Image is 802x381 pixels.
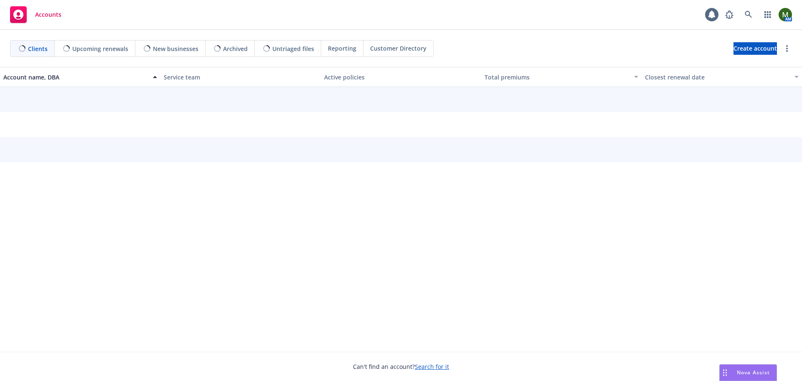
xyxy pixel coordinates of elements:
button: Active policies [321,67,481,87]
span: Reporting [328,44,356,53]
span: Create account [733,41,777,56]
div: Closest renewal date [645,73,789,82]
span: Archived [223,44,248,53]
img: photo [779,8,792,21]
span: Clients [28,44,48,53]
a: Search for it [415,363,449,371]
span: Nova Assist [737,369,770,376]
a: Accounts [7,3,65,26]
a: Report a Bug [721,6,738,23]
button: Service team [160,67,321,87]
a: Switch app [759,6,776,23]
div: Active policies [324,73,478,82]
div: Drag to move [720,365,730,381]
button: Total premiums [481,67,642,87]
a: Search [740,6,757,23]
button: Closest renewal date [642,67,802,87]
span: Upcoming renewals [72,44,128,53]
span: Can't find an account? [353,362,449,371]
button: Nova Assist [719,364,777,381]
div: Total premiums [485,73,629,82]
span: New businesses [153,44,198,53]
a: more [782,43,792,54]
div: Service team [164,73,317,82]
span: Untriaged files [272,44,314,53]
a: Create account [733,42,777,55]
span: Customer Directory [370,44,426,53]
span: Accounts [35,11,61,18]
div: Account name, DBA [3,73,148,82]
